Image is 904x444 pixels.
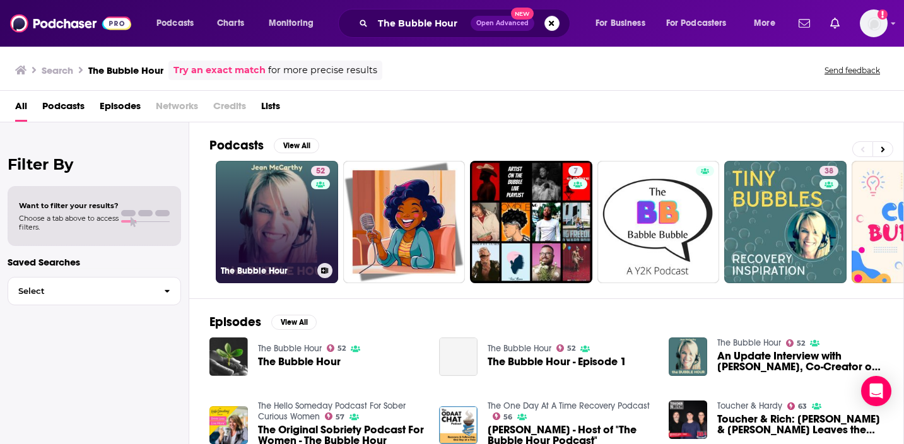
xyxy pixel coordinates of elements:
span: 52 [316,165,325,178]
a: 52 [786,339,806,347]
span: 52 [338,346,346,351]
span: New [511,8,534,20]
img: Podchaser - Follow, Share and Rate Podcasts [10,11,131,35]
span: 38 [825,165,833,178]
span: Toucher & Rich: [PERSON_NAME] & [PERSON_NAME] Leaves the Bubble (Hour 2) [717,414,883,435]
a: 63 [787,402,807,410]
a: 52 [327,344,346,352]
span: 7 [573,165,578,178]
a: The Bubble Hour - Episode 1 [439,337,478,376]
span: Credits [213,96,246,122]
a: The Bubble Hour [258,356,341,367]
a: Charts [209,13,252,33]
h3: The Bubble Hour [88,64,163,76]
button: open menu [658,13,745,33]
h2: Episodes [209,314,261,330]
a: The Bubble Hour [488,343,551,354]
span: Networks [156,96,198,122]
a: Show notifications dropdown [794,13,815,34]
a: Lists [261,96,280,122]
span: 52 [797,341,805,346]
button: View All [274,138,319,153]
a: The One Day At A Time Recovery Podcast [488,400,650,411]
span: Open Advanced [476,20,529,26]
img: User Profile [860,9,888,37]
span: For Podcasters [666,15,727,32]
h2: Podcasts [209,137,264,153]
img: The Bubble Hour [209,337,248,376]
a: Toucher & Rich: Andrew Raycroft & Tuuka Leaves the Bubble (Hour 2) [717,414,883,435]
button: open menu [260,13,330,33]
span: 57 [336,414,344,420]
a: Episodes [100,96,141,122]
span: Select [8,287,154,295]
a: 38 [724,161,847,283]
button: View All [271,315,317,330]
a: 52 [556,344,576,352]
span: Podcasts [156,15,194,32]
input: Search podcasts, credits, & more... [373,13,471,33]
span: For Business [596,15,645,32]
h3: Search [42,64,73,76]
p: Saved Searches [8,256,181,268]
h2: Filter By [8,155,181,173]
a: PodcastsView All [209,137,319,153]
a: 52 [311,166,330,176]
a: 38 [819,166,838,176]
a: 7 [568,166,583,176]
a: 52The Bubble Hour [216,161,338,283]
a: The Bubble Hour [717,337,781,348]
button: open menu [148,13,210,33]
span: 56 [503,414,512,420]
h3: The Bubble Hour [221,266,312,276]
button: Open AdvancedNew [471,16,534,31]
a: 57 [325,412,345,420]
button: open menu [745,13,791,33]
a: EpisodesView All [209,314,317,330]
div: Search podcasts, credits, & more... [350,9,582,38]
span: for more precise results [268,63,377,78]
a: Try an exact match [173,63,266,78]
a: Podcasts [42,96,85,122]
a: Toucher & Hardy [717,400,782,411]
span: More [754,15,775,32]
span: Want to filter your results? [19,201,119,210]
a: 56 [493,412,513,420]
span: 63 [798,404,807,409]
a: The Hello Someday Podcast For Sober Curious Women [258,400,406,422]
a: The Bubble Hour [258,343,322,354]
span: 52 [567,346,575,351]
span: Charts [217,15,244,32]
a: 7 [470,161,592,283]
a: Show notifications dropdown [825,13,845,34]
a: The Bubble Hour - Episode 1 [488,356,626,367]
img: Toucher & Rich: Andrew Raycroft & Tuuka Leaves the Bubble (Hour 2) [669,400,707,439]
button: open menu [587,13,661,33]
span: Monitoring [269,15,314,32]
svg: Add a profile image [878,9,888,20]
span: An Update Interview with [PERSON_NAME], Co-Creator of The Bubble Hour [717,351,883,372]
img: An Update Interview with Ellie, Co-Creator of The Bubble Hour [669,337,707,376]
button: Select [8,277,181,305]
button: Show profile menu [860,9,888,37]
a: All [15,96,27,122]
span: Choose a tab above to access filters. [19,214,119,231]
div: Open Intercom Messenger [861,376,891,406]
button: Send feedback [821,65,884,76]
span: Logged in as megcassidy [860,9,888,37]
a: An Update Interview with Ellie, Co-Creator of The Bubble Hour [717,351,883,372]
